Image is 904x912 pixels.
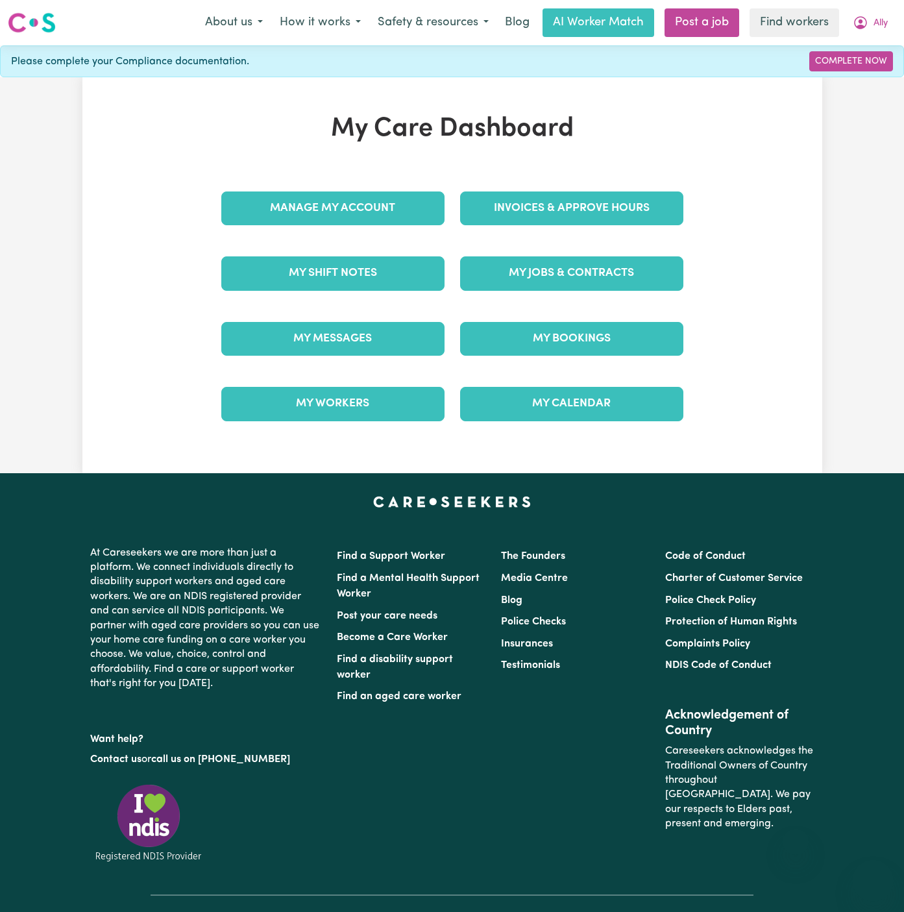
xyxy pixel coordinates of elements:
a: My Workers [221,387,445,421]
a: My Jobs & Contracts [460,256,683,290]
a: Blog [501,595,522,606]
a: Careseekers home page [373,497,531,507]
a: AI Worker Match [543,8,654,37]
a: Police Check Policy [665,595,756,606]
a: My Bookings [460,322,683,356]
a: My Calendar [460,387,683,421]
a: My Messages [221,322,445,356]
a: Police Checks [501,617,566,627]
a: Blog [497,8,537,37]
a: My Shift Notes [221,256,445,290]
a: Find workers [750,8,839,37]
a: Manage My Account [221,191,445,225]
p: Want help? [90,727,321,746]
button: Safety & resources [369,9,497,36]
iframe: Button to launch messaging window [852,860,894,902]
a: Post your care needs [337,611,437,621]
a: Find a Support Worker [337,551,445,561]
button: My Account [844,9,896,36]
a: Complaints Policy [665,639,750,649]
img: Careseekers logo [8,11,56,34]
a: Insurances [501,639,553,649]
a: Media Centre [501,573,568,584]
h2: Acknowledgement of Country [665,708,814,739]
a: Charter of Customer Service [665,573,803,584]
a: Complete Now [809,51,893,71]
span: Please complete your Compliance documentation. [11,54,249,69]
a: Careseekers logo [8,8,56,38]
a: NDIS Code of Conduct [665,660,772,671]
p: Careseekers acknowledges the Traditional Owners of Country throughout [GEOGRAPHIC_DATA]. We pay o... [665,739,814,836]
a: The Founders [501,551,565,561]
a: Invoices & Approve Hours [460,191,683,225]
span: Ally [873,16,888,31]
a: Find an aged care worker [337,691,461,702]
button: About us [197,9,271,36]
a: Become a Care Worker [337,632,448,643]
img: Registered NDIS provider [90,782,207,863]
iframe: Close message [783,829,809,855]
a: Testimonials [501,660,560,671]
a: Find a Mental Health Support Worker [337,573,480,599]
a: Find a disability support worker [337,654,453,680]
p: or [90,747,321,772]
a: call us on [PHONE_NUMBER] [151,754,290,765]
a: Protection of Human Rights [665,617,797,627]
button: How it works [271,9,369,36]
a: Code of Conduct [665,551,746,561]
a: Contact us [90,754,141,765]
a: Post a job [665,8,739,37]
h1: My Care Dashboard [214,114,691,145]
p: At Careseekers we are more than just a platform. We connect individuals directly to disability su... [90,541,321,696]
